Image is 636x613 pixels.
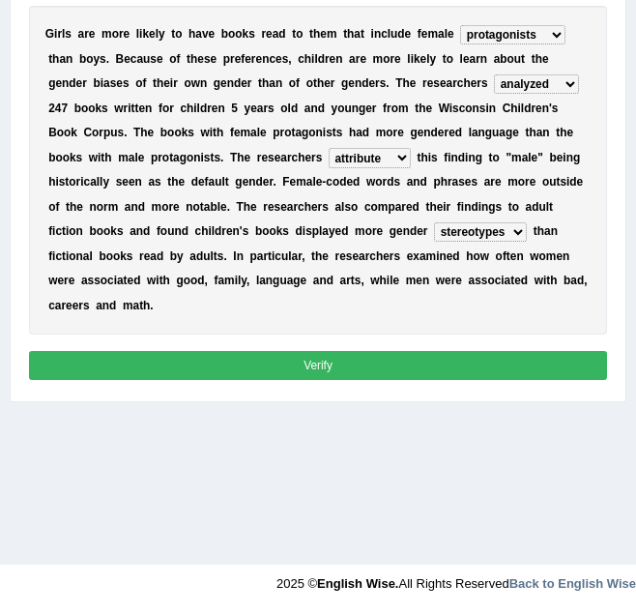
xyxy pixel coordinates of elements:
[289,76,296,90] b: o
[213,126,217,139] b: t
[386,76,389,90] b: .
[214,76,220,90] b: g
[48,52,52,66] b: t
[258,76,262,90] b: t
[323,126,326,139] b: i
[365,102,372,115] b: e
[230,52,235,66] b: r
[266,27,273,41] b: e
[298,52,304,66] b: c
[200,102,207,115] b: d
[280,126,285,139] b: r
[269,52,275,66] b: c
[66,52,72,66] b: n
[245,52,251,66] b: e
[188,126,194,139] b: s
[337,102,344,115] b: o
[112,27,119,41] b: o
[410,76,417,90] b: e
[162,102,169,115] b: o
[361,76,368,90] b: d
[118,126,125,139] b: s
[542,52,549,66] b: e
[193,102,196,115] b: i
[61,102,68,115] b: 7
[359,102,365,115] b: g
[110,76,117,90] b: s
[419,102,425,115] b: h
[82,76,87,90] b: r
[445,27,448,41] b: l
[136,52,143,66] b: a
[188,27,195,41] b: h
[175,27,182,41] b: o
[390,52,394,66] b: r
[302,126,308,139] b: g
[204,52,211,66] b: s
[509,576,636,591] strong: Back to English Wise
[88,102,95,115] b: o
[354,27,361,41] b: a
[241,76,247,90] b: e
[383,52,390,66] b: o
[449,102,452,115] b: i
[318,52,325,66] b: d
[356,52,361,66] b: r
[153,76,157,90] b: t
[288,102,291,115] b: l
[48,102,55,115] b: 2
[64,126,71,139] b: o
[202,27,209,41] b: v
[190,52,197,66] b: h
[130,52,137,66] b: c
[247,76,252,90] b: r
[332,102,338,115] b: y
[130,102,134,115] b: t
[288,52,291,66] b: ,
[308,126,315,139] b: o
[234,76,241,90] b: d
[463,76,470,90] b: h
[163,76,170,90] b: e
[150,52,157,66] b: s
[295,126,302,139] b: a
[263,102,268,115] b: r
[395,76,402,90] b: T
[275,76,282,90] b: n
[169,102,174,115] b: r
[195,27,202,41] b: a
[235,52,242,66] b: e
[447,76,453,90] b: a
[317,76,324,90] b: h
[157,52,163,66] b: e
[325,52,330,66] b: r
[278,27,285,41] b: d
[187,52,190,66] b: t
[135,76,142,90] b: o
[182,126,188,139] b: k
[368,76,375,90] b: e
[114,102,123,115] b: w
[261,27,266,41] b: r
[460,52,463,66] b: l
[119,27,124,41] b: r
[542,102,549,115] b: n
[128,102,130,115] b: i
[93,52,100,66] b: y
[93,76,100,90] b: b
[180,102,187,115] b: c
[54,27,57,41] b: i
[347,27,354,41] b: h
[309,27,313,41] b: t
[405,27,412,41] b: e
[209,27,216,41] b: e
[510,102,517,115] b: h
[390,27,397,41] b: u
[138,102,145,115] b: e
[280,102,287,115] b: o
[403,76,410,90] b: h
[211,52,217,66] b: e
[535,52,542,66] b: h
[124,102,129,115] b: r
[397,27,404,41] b: d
